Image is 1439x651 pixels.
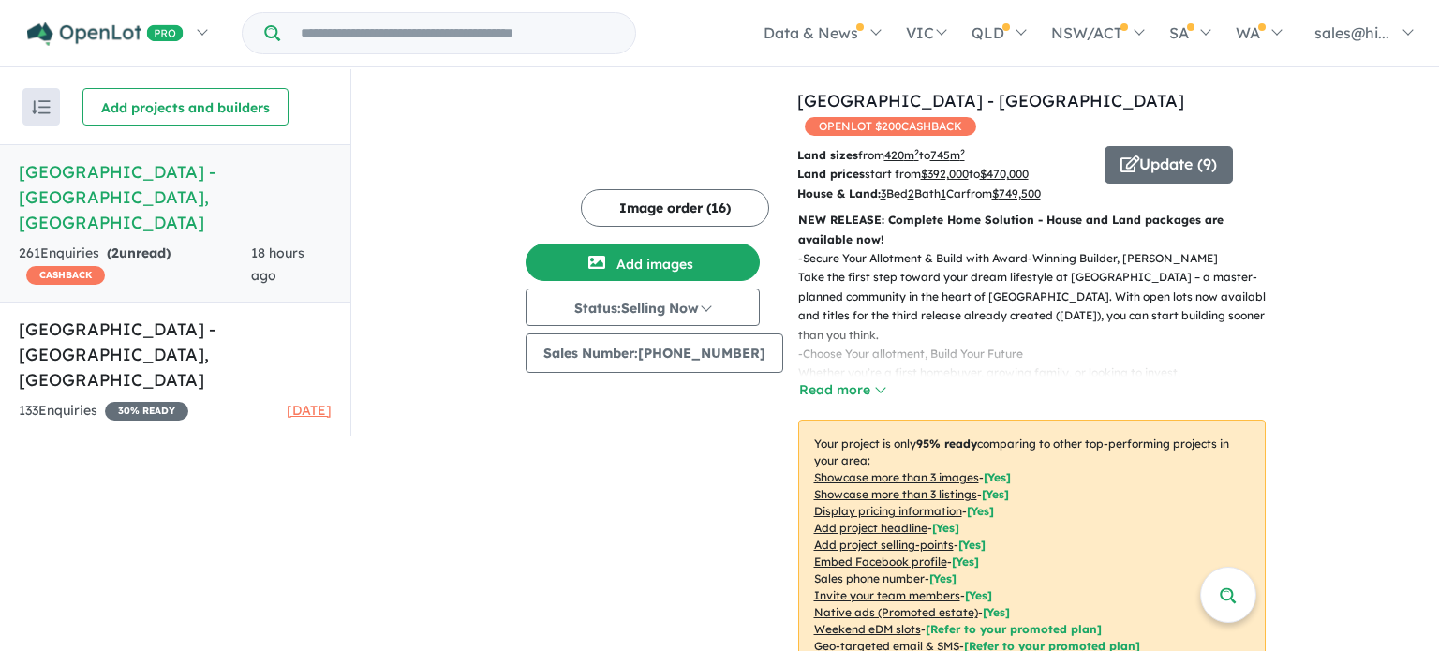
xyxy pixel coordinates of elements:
span: [ Yes ] [929,571,957,585]
span: 2 [111,244,119,261]
b: 95 % ready [916,436,977,451]
u: 2 [908,186,914,200]
img: sort.svg [32,100,51,114]
u: Embed Facebook profile [814,555,947,569]
u: $ 470,000 [980,167,1029,181]
u: Invite your team members [814,588,960,602]
strong: ( unread) [107,244,171,261]
button: Status:Selling Now [526,289,760,326]
b: Land prices [797,167,865,181]
span: [ Yes ] [932,521,959,535]
u: Sales phone number [814,571,925,585]
u: 1 [941,186,946,200]
p: NEW RELEASE: Complete Home Solution - House and Land packages are available now! [798,211,1266,249]
u: Weekend eDM slots [814,622,921,636]
u: Add project headline [814,521,927,535]
u: Add project selling-points [814,538,954,552]
span: [Yes] [983,605,1010,619]
a: [GEOGRAPHIC_DATA] - [GEOGRAPHIC_DATA] [797,90,1184,111]
u: $ 749,500 [992,186,1041,200]
span: [ Yes ] [982,487,1009,501]
span: to [969,167,1029,181]
span: 18 hours ago [251,244,304,284]
p: start from [797,165,1090,184]
sup: 2 [914,147,919,157]
u: Display pricing information [814,504,962,518]
u: 420 m [884,148,919,162]
div: 133 Enquir ies [19,400,188,422]
u: 3 [881,186,886,200]
button: Read more [798,379,886,401]
span: [Refer to your promoted plan] [926,622,1102,636]
span: [DATE] [287,402,332,419]
b: House & Land: [797,186,881,200]
span: to [919,148,965,162]
img: Openlot PRO Logo White [27,22,184,46]
span: 30 % READY [105,402,188,421]
span: [ Yes ] [967,504,994,518]
u: Showcase more than 3 images [814,470,979,484]
input: Try estate name, suburb, builder or developer [284,13,631,53]
p: from [797,146,1090,165]
u: $ 392,000 [921,167,969,181]
b: Land sizes [797,148,858,162]
u: Showcase more than 3 listings [814,487,977,501]
span: [ Yes ] [965,588,992,602]
u: Native ads (Promoted estate) [814,605,978,619]
button: Update (9) [1105,146,1233,184]
span: [ Yes ] [952,555,979,569]
span: [ Yes ] [958,538,986,552]
h5: [GEOGRAPHIC_DATA] - [GEOGRAPHIC_DATA] , [GEOGRAPHIC_DATA] [19,317,332,392]
p: Bed Bath Car from [797,185,1090,203]
span: [ Yes ] [984,470,1011,484]
span: CASHBACK [26,266,105,285]
span: sales@hi... [1314,23,1389,42]
button: Add projects and builders [82,88,289,126]
button: Image order (16) [581,189,769,227]
sup: 2 [960,147,965,157]
button: Add images [526,244,760,281]
p: - Choose Your allotment, Build Your Future Whether you’re a first homebuyer, growing family, or l... [798,345,1281,422]
div: 261 Enquir ies [19,243,251,288]
span: OPENLOT $ 200 CASHBACK [805,117,976,136]
u: 745 m [930,148,965,162]
h5: [GEOGRAPHIC_DATA] - [GEOGRAPHIC_DATA] , [GEOGRAPHIC_DATA] [19,159,332,235]
button: Sales Number:[PHONE_NUMBER] [526,333,783,373]
p: - Secure Your Allotment & Build with Award-Winning Builder, [PERSON_NAME] Take the first step tow... [798,249,1281,345]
